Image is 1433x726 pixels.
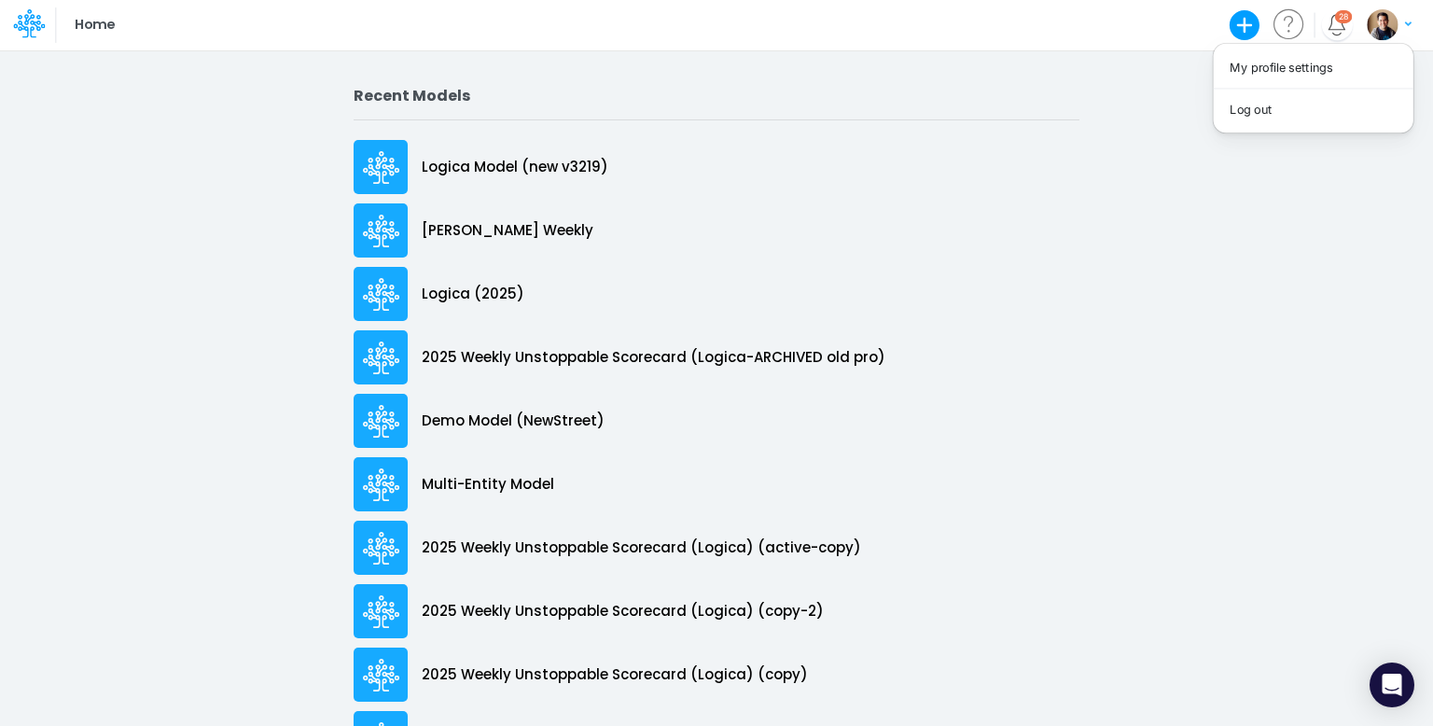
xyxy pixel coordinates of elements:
a: Logica Model (new v3219) [354,135,1079,199]
p: Home [75,15,115,35]
p: Demo Model (NewStreet) [422,411,605,432]
div: Open Intercom Messenger [1370,663,1414,707]
p: 2025 Weekly Unstoppable Scorecard (Logica) (copy-2) [422,601,824,622]
p: [PERSON_NAME] Weekly [422,220,593,242]
p: 2025 Weekly Unstoppable Scorecard (Logica) (active-copy) [422,538,861,559]
a: 2025 Weekly Unstoppable Scorecard (Logica) (copy) [354,643,1079,706]
p: 2025 Weekly Unstoppable Scorecard (Logica-ARCHIVED old pro) [422,347,885,369]
a: Logica (2025) [354,262,1079,326]
a: [PERSON_NAME] Weekly [354,199,1079,262]
p: Logica (2025) [422,284,524,305]
button: Log out [1213,95,1412,124]
p: Logica Model (new v3219) [422,157,608,178]
a: Notifications [1326,14,1347,35]
a: Demo Model (NewStreet) [354,389,1079,453]
div: 28 unread items [1339,12,1349,21]
p: 2025 Weekly Unstoppable Scorecard (Logica) (copy) [422,664,808,686]
h2: Recent Models [354,87,1079,105]
a: 2025 Weekly Unstoppable Scorecard (Logica) (active-copy) [354,516,1079,579]
a: Multi-Entity Model [354,453,1079,516]
a: 2025 Weekly Unstoppable Scorecard (Logica) (copy-2) [354,579,1079,643]
button: My profile settings [1213,53,1412,82]
p: Multi-Entity Model [422,474,554,496]
a: 2025 Weekly Unstoppable Scorecard (Logica-ARCHIVED old pro) [354,326,1079,389]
